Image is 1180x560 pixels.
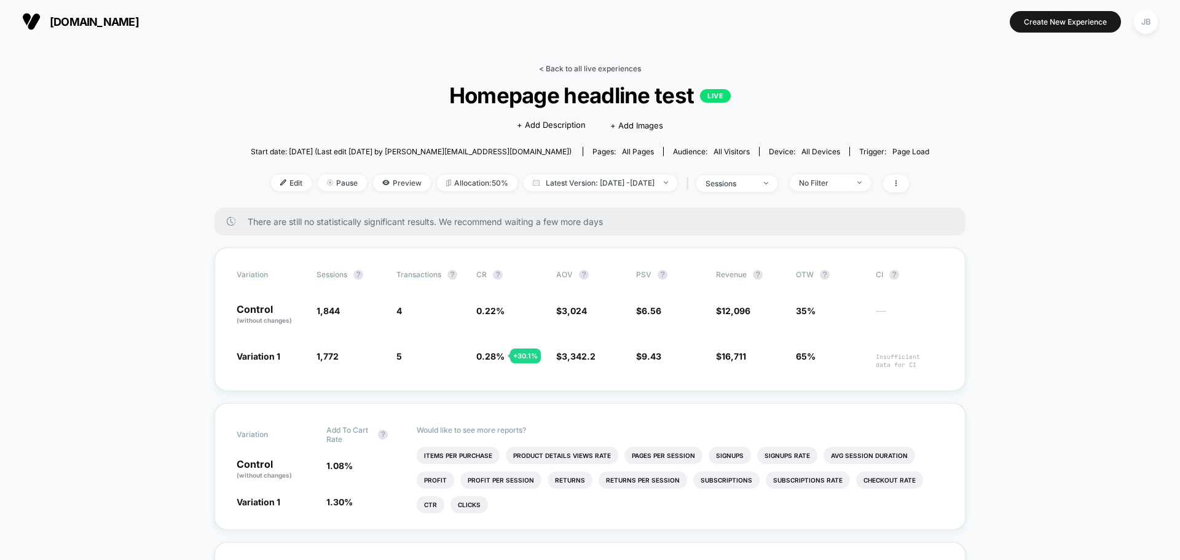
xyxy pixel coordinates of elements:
span: Variation 1 [237,351,280,361]
span: 3,342.2 [562,351,596,361]
span: 5 [396,351,402,361]
li: Clicks [450,496,488,513]
span: --- [876,307,943,325]
span: Insufficient data for CI [876,353,943,369]
span: Sessions [317,270,347,279]
span: all pages [622,147,654,156]
button: [DOMAIN_NAME] [18,12,143,31]
li: Product Details Views Rate [506,447,618,464]
span: all devices [801,147,840,156]
span: $ [716,306,750,316]
li: Avg Session Duration [824,447,915,464]
button: Create New Experience [1010,11,1121,33]
span: Start date: [DATE] (Last edit [DATE] by [PERSON_NAME][EMAIL_ADDRESS][DOMAIN_NAME]) [251,147,572,156]
div: JB [1134,10,1158,34]
span: 1.08 % [326,460,353,471]
span: 0.22 % [476,306,505,316]
img: end [764,182,768,184]
span: $ [716,351,746,361]
span: 1,844 [317,306,340,316]
span: [DOMAIN_NAME] [50,15,139,28]
span: 35% [796,306,816,316]
div: Audience: [673,147,750,156]
img: end [664,181,668,184]
span: 0.28 % [476,351,505,361]
li: Pages Per Session [624,447,702,464]
span: Homepage headline test [285,82,895,108]
li: Subscriptions Rate [766,471,850,489]
img: Visually logo [22,12,41,31]
img: end [857,181,862,184]
button: ? [579,270,589,280]
button: ? [353,270,363,280]
li: Checkout Rate [856,471,923,489]
li: Subscriptions [693,471,760,489]
li: Returns Per Session [599,471,687,489]
span: There are still no statistically significant results. We recommend waiting a few more days [248,216,941,227]
button: ? [820,270,830,280]
span: OTW [796,270,863,280]
span: Pause [318,175,367,191]
span: Latest Version: [DATE] - [DATE] [524,175,677,191]
li: Profit [417,471,454,489]
span: Device: [759,147,849,156]
span: 1.30 % [326,497,353,507]
button: ? [753,270,763,280]
li: Profit Per Session [460,471,541,489]
span: Variation 1 [237,497,280,507]
span: Edit [271,175,312,191]
span: + Add Images [610,120,663,130]
button: ? [447,270,457,280]
span: AOV [556,270,573,279]
button: JB [1130,9,1162,34]
span: Allocation: 50% [437,175,517,191]
p: Control [237,459,314,480]
img: calendar [533,179,540,186]
span: 6.56 [642,306,661,316]
li: Items Per Purchase [417,447,500,464]
span: PSV [636,270,651,279]
span: 16,711 [722,351,746,361]
span: Preview [373,175,431,191]
span: 1,772 [317,351,339,361]
span: CR [476,270,487,279]
span: 65% [796,351,816,361]
img: edit [280,179,286,186]
span: All Visitors [714,147,750,156]
span: (without changes) [237,317,292,324]
span: Variation [237,270,304,280]
p: LIVE [700,89,731,103]
li: Signups [709,447,751,464]
span: Transactions [396,270,441,279]
span: 12,096 [722,306,750,316]
p: Would like to see more reports? [417,425,944,435]
a: < Back to all live experiences [539,64,641,73]
span: (without changes) [237,471,292,479]
p: Control [237,304,304,325]
span: Add To Cart Rate [326,425,372,444]
span: $ [636,351,661,361]
div: sessions [706,179,755,188]
span: $ [556,351,596,361]
button: ? [378,430,388,440]
span: Revenue [716,270,747,279]
li: Returns [548,471,592,489]
span: $ [636,306,661,316]
button: ? [889,270,899,280]
div: No Filter [799,178,848,187]
li: Signups Rate [757,447,817,464]
img: end [327,179,333,186]
img: rebalance [446,179,451,186]
span: 4 [396,306,402,316]
div: Trigger: [859,147,929,156]
div: + 30.1 % [510,349,541,363]
span: Variation [237,425,304,444]
span: + Add Description [517,119,586,132]
span: 9.43 [642,351,661,361]
span: CI [876,270,943,280]
span: Page Load [892,147,929,156]
span: 3,024 [562,306,587,316]
button: ? [493,270,503,280]
li: Ctr [417,496,444,513]
div: Pages: [592,147,654,156]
